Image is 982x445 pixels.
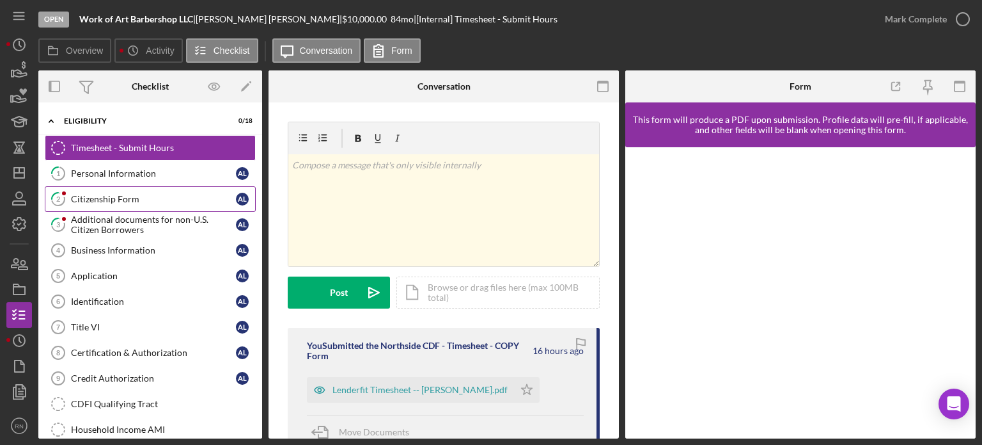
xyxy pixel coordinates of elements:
[939,389,969,419] div: Open Intercom Messenger
[56,323,60,331] tspan: 7
[71,214,236,235] div: Additional documents for non-U.S. Citizen Borrowers
[307,341,531,361] div: You Submitted the Northside CDF - Timesheet - COPY Form
[236,218,249,231] div: A L
[414,14,557,24] div: | [Internal] Timesheet - Submit Hours
[186,38,258,63] button: Checklist
[56,195,60,203] tspan: 2
[45,314,256,340] a: 7Title VIAL
[79,13,193,24] b: Work of Art Barbershop LLC
[66,45,103,56] label: Overview
[364,38,421,63] button: Form
[56,298,60,305] tspan: 6
[872,6,976,32] button: Mark Complete
[15,423,24,430] text: RN
[71,245,236,255] div: Business Information
[272,38,361,63] button: Conversation
[45,212,256,238] a: 3Additional documents for non-U.S. Citizen BorrowersAL
[38,12,69,28] div: Open
[45,391,256,417] a: CDFI Qualifying Tract
[885,6,947,32] div: Mark Complete
[45,289,256,314] a: 6IdentificationAL
[6,413,32,439] button: RN
[71,348,236,358] div: Certification & Authorization
[45,135,256,161] a: Timesheet - Submit Hours
[196,14,342,24] div: [PERSON_NAME] [PERSON_NAME] |
[64,117,221,125] div: Eligibility
[56,272,60,280] tspan: 5
[638,160,964,426] iframe: Lenderfit form
[417,81,471,92] div: Conversation
[236,295,249,308] div: A L
[330,277,348,309] div: Post
[236,167,249,180] div: A L
[45,161,256,186] a: 1Personal InformationAL
[790,81,811,92] div: Form
[332,385,508,395] div: Lenderfit Timesheet -- [PERSON_NAME].pdf
[56,169,60,177] tspan: 1
[71,168,236,179] div: Personal Information
[71,322,236,332] div: Title VI
[56,247,61,254] tspan: 4
[71,425,255,435] div: Household Income AMI
[45,186,256,212] a: 2Citizenship FormAL
[236,193,249,206] div: A L
[71,296,236,307] div: Identification
[38,38,111,63] button: Overview
[339,426,409,437] span: Move Documents
[391,45,412,56] label: Form
[45,366,256,391] a: 9Credit AuthorizationAL
[288,277,390,309] button: Post
[391,14,414,24] div: 84 mo
[79,14,196,24] div: |
[56,220,60,229] tspan: 3
[342,14,391,24] div: $10,000.00
[71,399,255,409] div: CDFI Qualifying Tract
[132,81,169,92] div: Checklist
[56,349,60,357] tspan: 8
[45,417,256,442] a: Household Income AMI
[236,244,249,257] div: A L
[307,377,540,403] button: Lenderfit Timesheet -- [PERSON_NAME].pdf
[533,346,584,356] time: 2025-08-26 21:13
[114,38,182,63] button: Activity
[71,194,236,204] div: Citizenship Form
[56,375,60,382] tspan: 9
[300,45,353,56] label: Conversation
[71,271,236,281] div: Application
[45,340,256,366] a: 8Certification & AuthorizationAL
[71,373,236,384] div: Credit Authorization
[236,372,249,385] div: A L
[45,263,256,289] a: 5ApplicationAL
[214,45,250,56] label: Checklist
[230,117,253,125] div: 0 / 18
[632,115,969,135] div: This form will produce a PDF upon submission. Profile data will pre-fill, if applicable, and othe...
[236,321,249,334] div: A L
[45,238,256,263] a: 4Business InformationAL
[236,346,249,359] div: A L
[71,143,255,153] div: Timesheet - Submit Hours
[236,270,249,282] div: A L
[146,45,174,56] label: Activity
